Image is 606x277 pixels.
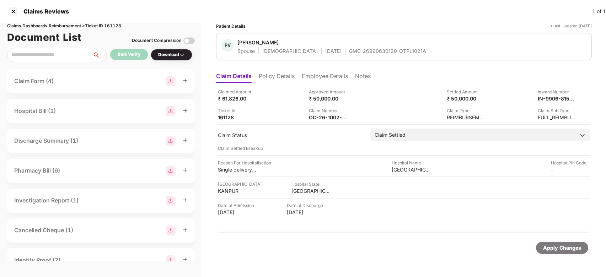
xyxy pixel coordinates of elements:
[183,168,188,173] span: plus
[291,181,331,188] div: Hospital State
[218,145,590,152] div: Claim Settled Breakup
[325,48,342,54] div: [DATE]
[355,72,371,83] li: Notes
[592,7,606,15] div: 1 of 1
[287,209,326,216] div: [DATE]
[579,132,586,139] img: downArrowIcon
[183,138,188,143] span: plus
[7,29,82,45] h1: Document List
[551,166,590,173] div: -
[216,72,252,83] li: Claim Details
[447,88,486,95] div: Settled Amount
[218,209,257,216] div: [DATE]
[216,23,246,29] div: Patient Details
[19,8,69,15] div: Claims Reviews
[14,136,78,145] div: Discharge Summary (1)
[262,48,318,54] div: [DEMOGRAPHIC_DATA]
[287,202,326,209] div: Date of Discharge
[218,88,257,95] div: Claimed Amount
[538,114,577,121] div: FULL_REIMBURSEMENT
[183,257,188,262] span: plus
[551,159,590,166] div: Hospital Pin Code
[166,226,176,235] img: svg+xml;base64,PHN2ZyBpZD0iR3JvdXBfMjg4MTMiIGRhdGEtbmFtZT0iR3JvdXAgMjg4MTMiIHhtbG5zPSJodHRwOi8vd3...
[538,107,577,114] div: Claim Sub Type
[14,256,60,265] div: Identity Proof (2)
[166,106,176,116] img: svg+xml;base64,PHN2ZyBpZD0iR3JvdXBfMjg4MTMiIGRhdGEtbmFtZT0iR3JvdXAgMjg4MTMiIHhtbG5zPSJodHRwOi8vd3...
[221,39,234,51] div: PV
[302,72,348,83] li: Employee Details
[349,48,426,54] div: GMC-26990630120-OTPL1021A
[447,114,486,121] div: REIMBURSEMENT
[183,108,188,113] span: plus
[375,131,406,139] div: Claim Settled
[179,52,185,58] img: svg+xml;base64,PHN2ZyBpZD0iRHJvcGRvd24tMzJ4MzIiIHhtbG5zPSJodHRwOi8vd3d3LnczLm9yZy8yMDAwL3N2ZyIgd2...
[158,51,185,58] div: Download
[392,166,431,173] div: [GEOGRAPHIC_DATA]
[218,188,257,194] div: KANPUR
[183,227,188,232] span: plus
[291,188,331,194] div: [GEOGRAPHIC_DATA]
[447,107,486,114] div: Claim Type
[218,132,363,138] div: Claim Status
[14,107,56,115] div: Hospital Bill (1)
[183,78,188,83] span: plus
[538,95,577,102] div: IN-9906-8159713
[538,88,577,95] div: Inward Number
[7,23,195,29] div: Claims Dashboard > Reimbursement > Ticket ID 161128
[259,72,295,83] li: Policy Details
[237,39,279,46] div: [PERSON_NAME]
[183,35,195,47] img: svg+xml;base64,PHN2ZyBpZD0iVG9nZ2xlLTMyeDMyIiB4bWxucz0iaHR0cDovL3d3dy53My5vcmcvMjAwMC9zdmciIHdpZH...
[166,76,176,86] img: svg+xml;base64,PHN2ZyBpZD0iR3JvdXBfMjg4MTMiIGRhdGEtbmFtZT0iR3JvdXAgMjg4MTMiIHhtbG5zPSJodHRwOi8vd3...
[550,23,592,29] div: *Last Updated [DATE]
[166,166,176,176] img: svg+xml;base64,PHN2ZyBpZD0iR3JvdXBfMjg4MTMiIGRhdGEtbmFtZT0iR3JvdXAgMjg4MTMiIHhtbG5zPSJodHRwOi8vd3...
[237,48,255,54] div: Spouse
[218,107,257,114] div: Ticket Id
[92,52,107,58] span: search
[218,114,257,121] div: 161128
[118,51,140,58] div: Bulk Verify
[166,196,176,206] img: svg+xml;base64,PHN2ZyBpZD0iR3JvdXBfMjg4MTMiIGRhdGEtbmFtZT0iR3JvdXAgMjg4MTMiIHhtbG5zPSJodHRwOi8vd3...
[92,48,107,62] button: search
[218,181,262,188] div: [GEOGRAPHIC_DATA]
[543,244,581,252] div: Apply Changes
[14,77,54,86] div: Claim Form (4)
[14,166,60,175] div: Pharmacy Bill (9)
[218,166,257,173] div: Single delivery by caesarean section
[218,202,257,209] div: Date of Admission
[309,107,348,114] div: Claim Number
[14,226,73,235] div: Cancelled Cheque (1)
[166,255,176,265] img: svg+xml;base64,PHN2ZyBpZD0iR3JvdXBfMjg4MTMiIGRhdGEtbmFtZT0iR3JvdXAgMjg4MTMiIHhtbG5zPSJodHRwOi8vd3...
[218,159,271,166] div: Reason For Hospitalisation
[14,196,79,205] div: Investigation Report (1)
[447,95,486,102] div: ₹ 50,000.00
[309,88,348,95] div: Approved Amount
[309,95,348,102] div: ₹ 50,000.00
[392,159,431,166] div: Hospital Name
[132,37,181,44] div: Document Compression
[166,136,176,146] img: svg+xml;base64,PHN2ZyBpZD0iR3JvdXBfMjg4MTMiIGRhdGEtbmFtZT0iR3JvdXAgMjg4MTMiIHhtbG5zPSJodHRwOi8vd3...
[309,114,348,121] div: OC-26-1002-8403-00322372
[183,197,188,202] span: plus
[218,95,257,102] div: ₹ 61,826.00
